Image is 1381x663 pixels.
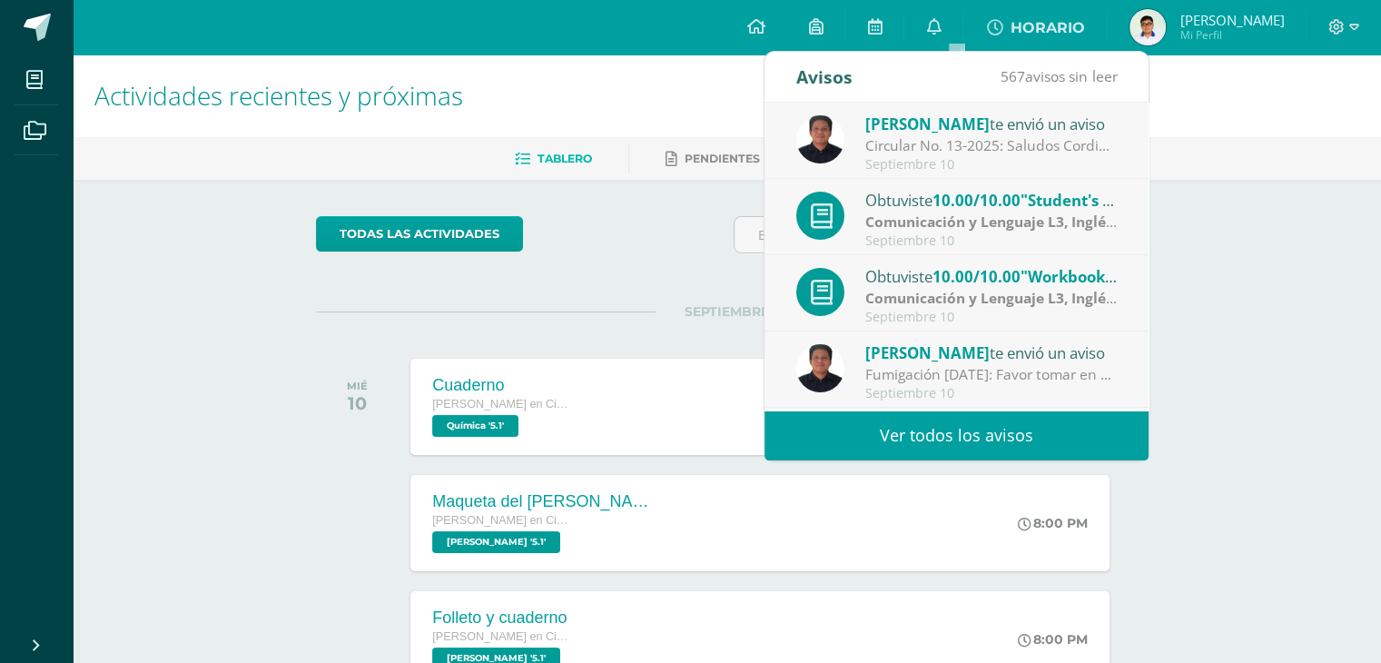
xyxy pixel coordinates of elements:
[1179,27,1284,43] span: Mi Perfil
[865,157,1118,173] div: Septiembre 10
[1021,266,1117,287] span: "Workbook"
[865,114,990,134] span: [PERSON_NAME]
[685,152,840,165] span: Pendientes de entrega
[865,135,1118,156] div: Circular No. 13-2025: Saludos Cordiales, por este medio se hace notificación electrónica de la ci...
[1018,515,1088,531] div: 8:00 PM
[1010,19,1084,36] span: HORARIO
[1018,631,1088,648] div: 8:00 PM
[932,190,1021,211] span: 10.00/10.00
[865,288,1118,309] div: | PROCEDIMENTAL
[666,144,840,173] a: Pendientes de entrega
[1021,190,1147,211] span: "Student's book"
[865,310,1118,325] div: Septiembre 10
[865,386,1118,401] div: Septiembre 10
[515,144,592,173] a: Tablero
[764,411,1149,460] a: Ver todos los avisos
[865,288,1125,308] strong: Comunicación y Lenguaje L3, Inglés 5
[865,341,1118,364] div: te envió un aviso
[538,152,592,165] span: Tablero
[347,380,368,392] div: MIÉ
[432,630,568,643] span: [PERSON_NAME] en Ciencias y Letras
[865,364,1118,385] div: Fumigación 10 de septiembre 2025: Favor tomar en consideración la información referida.
[656,303,798,320] span: SEPTIEMBRE
[432,376,568,395] div: Cuaderno
[432,609,568,628] div: Folleto y cuaderno
[432,415,518,437] span: Química '5.1'
[1129,9,1166,45] img: 95122e8bf307eaf4eee95ff667ef2a7e.png
[865,233,1118,249] div: Septiembre 10
[865,212,1125,232] strong: Comunicación y Lenguaje L3, Inglés 5
[735,217,1137,252] input: Busca una actividad próxima aquí...
[1001,66,1025,86] span: 567
[796,344,844,392] img: eff8bfa388aef6dbf44d967f8e9a2edc.png
[865,264,1118,288] div: Obtuviste en
[347,392,368,414] div: 10
[865,188,1118,212] div: Obtuviste en
[1001,66,1117,86] span: avisos sin leer
[432,492,650,511] div: Maqueta del [PERSON_NAME][DATE]
[865,342,990,363] span: [PERSON_NAME]
[796,52,853,102] div: Avisos
[796,115,844,163] img: eff8bfa388aef6dbf44d967f8e9a2edc.png
[432,531,560,553] span: PEREL '5.1'
[432,514,568,527] span: [PERSON_NAME] en Ciencias y Letras
[865,212,1118,233] div: | PROCEDIMENTAL
[865,112,1118,135] div: te envió un aviso
[432,398,568,411] span: [PERSON_NAME] en Ciencias y Letras
[94,78,463,113] span: Actividades recientes y próximas
[1179,11,1284,29] span: [PERSON_NAME]
[932,266,1021,287] span: 10.00/10.00
[316,216,523,252] a: todas las Actividades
